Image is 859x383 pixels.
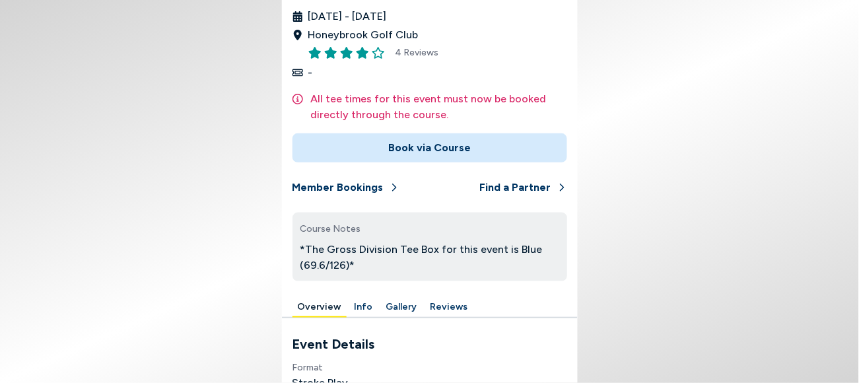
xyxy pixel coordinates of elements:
[480,173,567,202] button: Find a Partner
[300,242,559,273] p: *The Gross Division Tee Box for this event is Blue (69.6/126)*
[308,65,313,81] span: -
[308,9,387,24] span: [DATE] - [DATE]
[292,133,567,162] button: Book via Course
[381,297,423,318] button: Gallery
[349,297,378,318] button: Info
[292,173,399,202] button: Member Bookings
[356,46,369,59] button: Rate this item 4 stars
[425,297,473,318] button: Reviews
[292,297,347,318] button: Overview
[372,46,385,59] button: Rate this item 5 stars
[308,46,322,59] button: Rate this item 1 stars
[300,223,361,234] span: Course Notes
[282,297,578,318] div: Manage your account
[311,91,567,123] p: All tee times for this event must now be booked directly through the course.
[395,46,439,59] span: 4 Reviews
[292,362,324,373] span: Format
[340,46,353,59] button: Rate this item 3 stars
[292,334,567,354] h3: Event Details
[324,46,337,59] button: Rate this item 2 stars
[308,27,419,43] span: Honeybrook Golf Club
